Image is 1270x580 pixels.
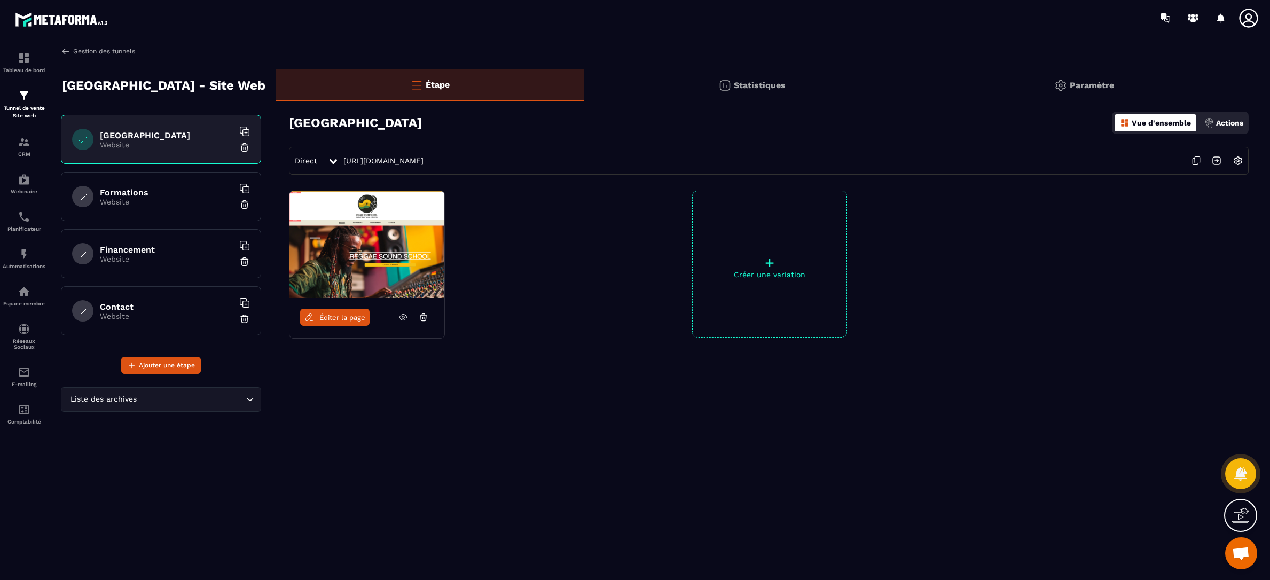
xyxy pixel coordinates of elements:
[3,338,45,350] p: Réseaux Sociaux
[239,142,250,153] img: trash
[3,381,45,387] p: E-mailing
[343,156,424,165] a: [URL][DOMAIN_NAME]
[18,285,30,298] img: automations
[693,255,846,270] p: +
[18,366,30,379] img: email
[15,10,111,29] img: logo
[718,79,731,92] img: stats.20deebd0.svg
[3,128,45,165] a: formationformationCRM
[1206,151,1227,171] img: arrow-next.bcc2205e.svg
[100,198,233,206] p: Website
[734,80,786,90] p: Statistiques
[100,255,233,263] p: Website
[18,173,30,186] img: automations
[18,403,30,416] img: accountant
[61,387,261,412] div: Search for option
[3,315,45,358] a: social-networksocial-networkRéseaux Sociaux
[1054,79,1067,92] img: setting-gr.5f69749f.svg
[62,75,265,96] p: [GEOGRAPHIC_DATA] - Site Web
[319,313,365,322] span: Éditer la page
[68,394,139,405] span: Liste des archives
[3,105,45,120] p: Tunnel de vente Site web
[100,302,233,312] h6: Contact
[3,67,45,73] p: Tableau de bord
[3,81,45,128] a: formationformationTunnel de vente Site web
[61,46,135,56] a: Gestion des tunnels
[61,46,70,56] img: arrow
[289,115,422,130] h3: [GEOGRAPHIC_DATA]
[3,202,45,240] a: schedulerschedulerPlanificateur
[3,165,45,202] a: automationsautomationsWebinaire
[3,226,45,232] p: Planificateur
[18,52,30,65] img: formation
[18,210,30,223] img: scheduler
[239,256,250,267] img: trash
[1225,537,1257,569] div: Ouvrir le chat
[18,323,30,335] img: social-network
[289,191,444,298] img: image
[239,313,250,324] img: trash
[100,245,233,255] h6: Financement
[239,199,250,210] img: trash
[3,151,45,157] p: CRM
[1204,118,1214,128] img: actions.d6e523a2.png
[1216,119,1243,127] p: Actions
[295,156,317,165] span: Direct
[100,312,233,320] p: Website
[18,136,30,148] img: formation
[18,248,30,261] img: automations
[426,80,450,90] p: Étape
[3,263,45,269] p: Automatisations
[100,130,233,140] h6: [GEOGRAPHIC_DATA]
[3,277,45,315] a: automationsautomationsEspace membre
[3,395,45,433] a: accountantaccountantComptabilité
[139,394,244,405] input: Search for option
[3,44,45,81] a: formationformationTableau de bord
[1070,80,1114,90] p: Paramètre
[1120,118,1130,128] img: dashboard-orange.40269519.svg
[3,240,45,277] a: automationsautomationsAutomatisations
[18,89,30,102] img: formation
[1228,151,1248,171] img: setting-w.858f3a88.svg
[100,187,233,198] h6: Formations
[693,270,846,279] p: Créer une variation
[121,357,201,374] button: Ajouter une étape
[410,79,423,91] img: bars-o.4a397970.svg
[3,358,45,395] a: emailemailE-mailing
[300,309,370,326] a: Éditer la page
[1132,119,1191,127] p: Vue d'ensemble
[139,360,195,371] span: Ajouter une étape
[3,419,45,425] p: Comptabilité
[100,140,233,149] p: Website
[3,301,45,307] p: Espace membre
[3,189,45,194] p: Webinaire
